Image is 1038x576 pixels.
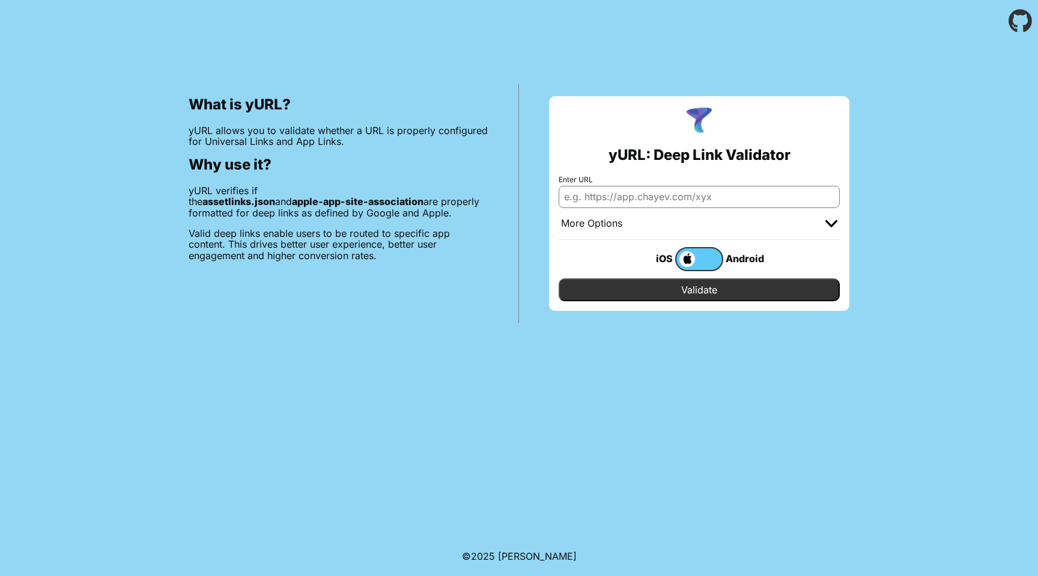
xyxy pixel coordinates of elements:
[498,550,577,562] a: Michael Ibragimchayev's Personal Site
[627,251,675,266] div: iOS
[723,251,771,266] div: Android
[559,186,840,207] input: e.g. https://app.chayev.com/xyx
[189,96,488,113] h2: What is yURL?
[471,550,495,562] span: 2025
[292,195,423,207] b: apple-app-site-association
[189,185,488,218] p: yURL verifies if the and are properly formatted for deep links as defined by Google and Apple.
[189,125,488,147] p: yURL allows you to validate whether a URL is properly configured for Universal Links and App Links.
[189,228,488,261] p: Valid deep links enable users to be routed to specific app content. This drives better user exper...
[561,218,622,230] div: More Options
[609,147,791,164] h2: yURL: Deep Link Validator
[559,278,840,301] input: Validate
[189,156,488,173] h2: Why use it?
[462,536,577,576] footer: ©
[825,220,837,227] img: chevron
[559,176,840,184] label: Enter URL
[202,195,275,207] b: assetlinks.json
[684,106,715,137] img: yURL Logo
